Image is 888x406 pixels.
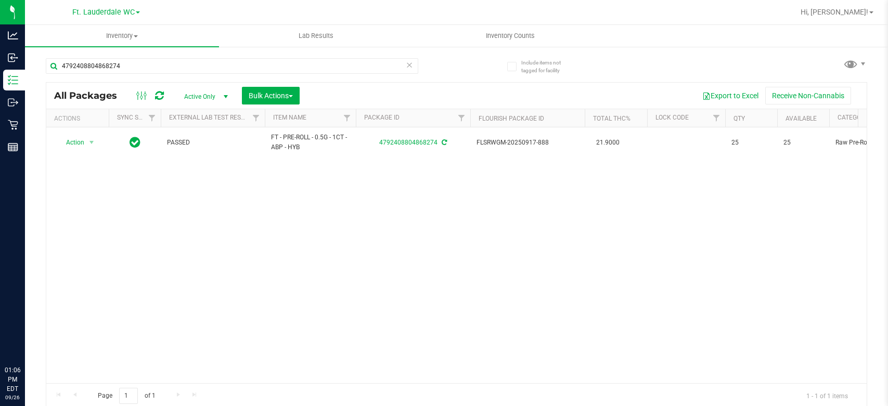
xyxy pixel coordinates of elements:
span: Page of 1 [89,388,164,404]
p: 01:06 PM EDT [5,365,20,394]
a: Flourish Package ID [479,115,544,122]
span: Include items not tagged for facility [521,59,573,74]
a: Lab Results [219,25,413,47]
a: Package ID [364,114,400,121]
span: 1 - 1 of 1 items [798,388,856,403]
inline-svg: Retail [8,120,18,130]
button: Bulk Actions [242,87,300,104]
a: Total THC% [593,115,630,122]
a: Filter [453,109,470,127]
a: Filter [144,109,161,127]
inline-svg: Inventory [8,75,18,85]
span: select [85,135,98,150]
inline-svg: Analytics [8,30,18,41]
a: Qty [733,115,745,122]
inline-svg: Reports [8,142,18,152]
div: Actions [54,115,105,122]
a: Lock Code [655,114,689,121]
span: Hi, [PERSON_NAME]! [801,8,868,16]
iframe: Resource center unread badge [31,321,43,334]
a: Filter [339,109,356,127]
button: Export to Excel [696,87,765,104]
a: Available [786,115,817,122]
iframe: Resource center [10,323,42,354]
span: 25 [731,138,771,148]
a: External Lab Test Result [169,114,251,121]
span: Ft. Lauderdale WC [72,8,135,17]
span: Inventory Counts [472,31,549,41]
span: Action [57,135,85,150]
input: Search Package ID, Item Name, SKU, Lot or Part Number... [46,58,418,74]
span: FT - PRE-ROLL - 0.5G - 1CT - ABP - HYB [271,133,350,152]
p: 09/26 [5,394,20,401]
inline-svg: Inbound [8,53,18,63]
span: 25 [783,138,823,148]
span: Lab Results [285,31,348,41]
span: Bulk Actions [249,91,293,100]
input: 1 [119,388,138,404]
a: Item Name [273,114,306,121]
span: Inventory [25,31,219,41]
inline-svg: Outbound [8,97,18,108]
span: PASSED [167,138,259,148]
a: Filter [708,109,725,127]
span: In Sync [130,135,140,150]
a: Inventory Counts [414,25,608,47]
a: 4792408804868274 [379,139,437,146]
span: 21.9000 [591,135,625,150]
a: Category [838,114,868,121]
span: All Packages [54,90,127,101]
a: Filter [248,109,265,127]
a: Inventory [25,25,219,47]
span: Sync from Compliance System [440,139,447,146]
a: Sync Status [117,114,157,121]
span: FLSRWGM-20250917-888 [477,138,578,148]
button: Receive Non-Cannabis [765,87,851,104]
span: Clear [406,58,413,72]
